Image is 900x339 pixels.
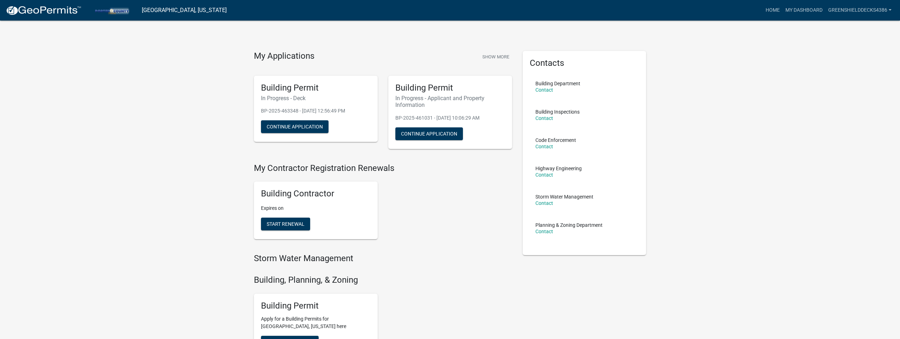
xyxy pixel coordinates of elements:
h6: In Progress - Deck [261,95,371,102]
button: Continue Application [395,127,463,140]
a: Contact [535,87,553,93]
span: Start Renewal [267,221,304,227]
a: Contact [535,115,553,121]
p: Highway Engineering [535,166,582,171]
h5: Building Contractor [261,189,371,199]
button: Start Renewal [261,218,310,230]
p: Building Department [535,81,580,86]
p: Expires on [261,205,371,212]
a: Contact [535,229,553,234]
img: Porter County, Indiana [87,5,136,15]
h5: Building Permit [261,301,371,311]
button: Show More [480,51,512,63]
a: My Dashboard [783,4,825,17]
a: [GEOGRAPHIC_DATA], [US_STATE] [142,4,227,16]
button: Continue Application [261,120,329,133]
p: BP-2025-461031 - [DATE] 10:06:29 AM [395,114,505,122]
p: BP-2025-463348 - [DATE] 12:56:49 PM [261,107,371,115]
a: Home [763,4,783,17]
h5: Building Permit [261,83,371,93]
a: Contact [535,200,553,206]
p: Storm Water Management [535,194,593,199]
a: GreenShieldDecks4386 [825,4,894,17]
p: Code Enforcement [535,138,576,143]
wm-registration-list-section: My Contractor Registration Renewals [254,163,512,245]
p: Apply for a Building Permits for [GEOGRAPHIC_DATA], [US_STATE] here [261,315,371,330]
h5: Building Permit [395,83,505,93]
a: Contact [535,144,553,149]
h4: Building, Planning, & Zoning [254,275,512,285]
h5: Contacts [530,58,639,68]
h6: In Progress - Applicant and Property Information [395,95,505,108]
h4: Storm Water Management [254,253,512,264]
p: Building Inspections [535,109,580,114]
h4: My Applications [254,51,314,62]
a: Contact [535,172,553,178]
p: Planning & Zoning Department [535,223,603,228]
h4: My Contractor Registration Renewals [254,163,512,173]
